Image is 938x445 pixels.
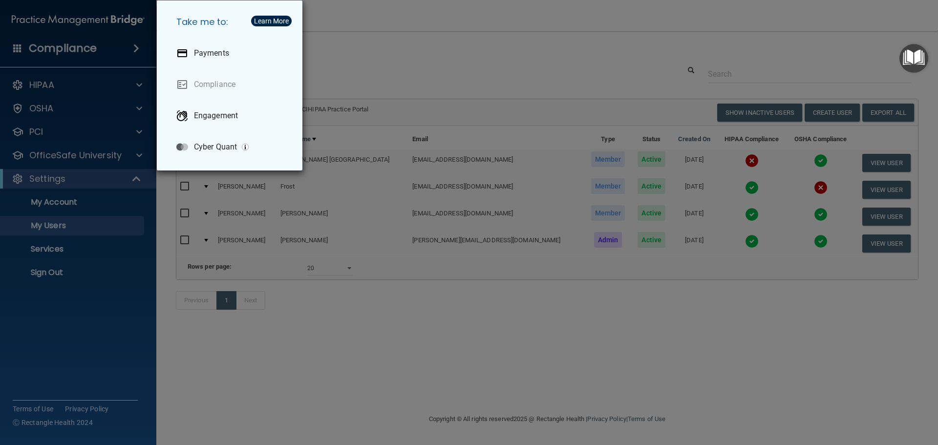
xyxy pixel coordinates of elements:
[169,133,295,161] a: Cyber Quant
[169,8,295,36] h5: Take me to:
[169,71,295,98] a: Compliance
[254,18,289,24] div: Learn More
[169,102,295,129] a: Engagement
[251,16,292,26] button: Learn More
[194,142,237,152] p: Cyber Quant
[169,40,295,67] a: Payments
[194,111,238,121] p: Engagement
[194,48,229,58] p: Payments
[899,44,928,73] button: Open Resource Center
